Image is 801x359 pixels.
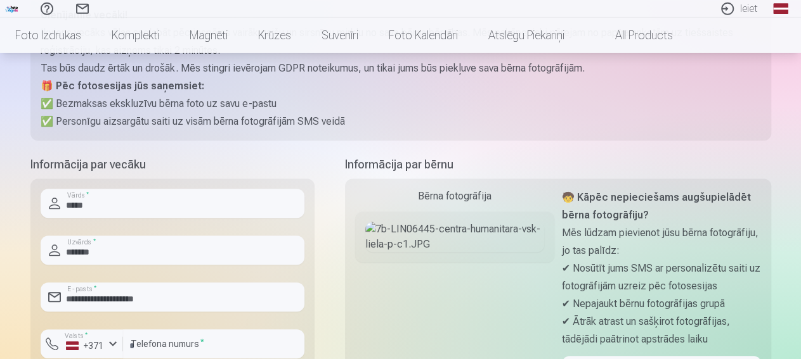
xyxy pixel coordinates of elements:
a: Komplekti [96,18,174,53]
div: +371 [66,339,104,352]
a: All products [580,18,688,53]
div: Bērna fotogrāfija [355,189,554,204]
p: ✅ Personīgu aizsargātu saiti uz visām bērna fotogrāfijām SMS veidā [41,113,761,130]
a: Krūzes [243,18,306,53]
a: Atslēgu piekariņi [473,18,580,53]
p: Mēs lūdzam pievienot jūsu bērna fotogrāfiju, jo tas palīdz: [562,224,761,260]
label: Valsts [61,331,92,341]
img: /fa1 [5,5,19,13]
h5: Informācija par vecāku [30,156,315,173]
p: ✔ Nosūtīt jums SMS ar personalizētu saiti uz fotogrāfijām uzreiz pēc fotosesijas [562,260,761,295]
p: ✔ Ātrāk atrast un sašķirot fotogrāfijas, tādējādi paātrinot apstrādes laiku [562,313,761,348]
strong: 🧒 Kāpēc nepieciešams augšupielādēt bērna fotogrāfiju? [562,191,751,221]
p: Tas būs daudz ērtāk un drošāk. Mēs stingri ievērojam GDPR noteikumus, un tikai jums būs piekļuve ... [41,60,761,77]
p: ✅ Bezmaksas ekskluzīvu bērna foto uz savu e-pastu [41,95,761,113]
a: Foto kalendāri [374,18,473,53]
a: Magnēti [174,18,243,53]
h5: Informācija par bērnu [345,156,771,173]
img: 7b-LIN06445-centra-humanitara-vsk-liela-p-c1.JPG [365,222,544,252]
p: ✔ Nepajaukt bērnu fotogrāfijas grupā [562,295,761,313]
strong: 🎁 Pēc fotosesijas jūs saņemsiet: [41,80,204,92]
a: Suvenīri [306,18,374,53]
button: Valsts*+371 [41,329,123,358]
